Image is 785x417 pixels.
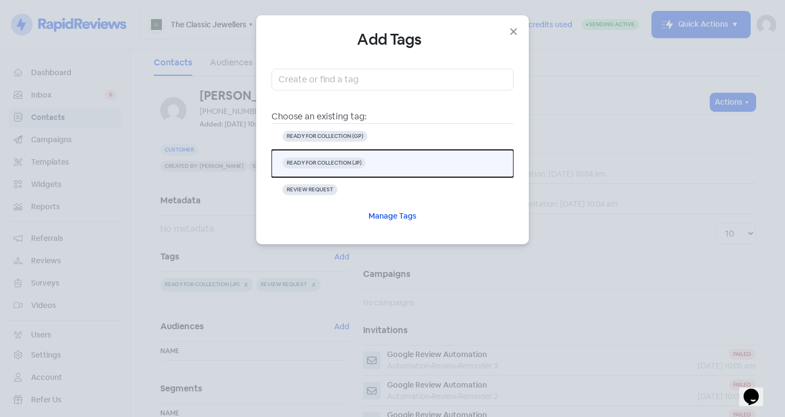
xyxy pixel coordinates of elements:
[271,31,514,49] h4: Add Tags
[282,158,366,168] span: READY FOR COLLECTION (JP)
[271,110,514,123] div: Choose an existing tag:
[282,131,367,142] span: READY FOR COLLECTION (GP)
[271,123,514,150] button: READY FOR COLLECTION (GP)
[271,177,514,203] button: REVIEW REQUEST
[359,203,426,229] button: Manage Tags
[271,150,514,177] button: READY FOR COLLECTION (JP)
[282,184,337,195] span: REVIEW REQUEST
[271,69,514,90] input: Create or find a tag
[739,373,774,406] iframe: chat widget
